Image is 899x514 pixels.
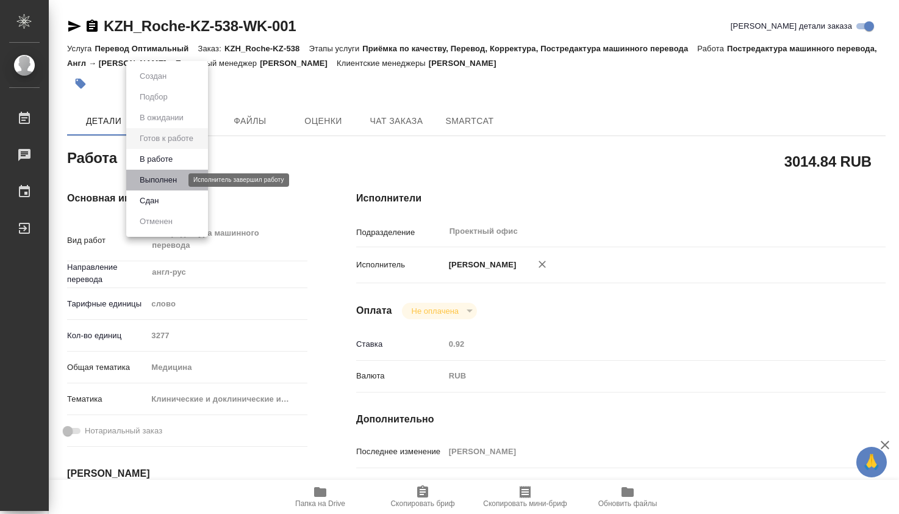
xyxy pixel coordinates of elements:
button: Создан [136,70,170,83]
button: В работе [136,153,176,166]
button: Готов к работе [136,132,197,145]
button: В ожидании [136,111,187,125]
button: Отменен [136,215,176,228]
button: Выполнен [136,173,181,187]
button: Подбор [136,90,171,104]
button: Сдан [136,194,162,208]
